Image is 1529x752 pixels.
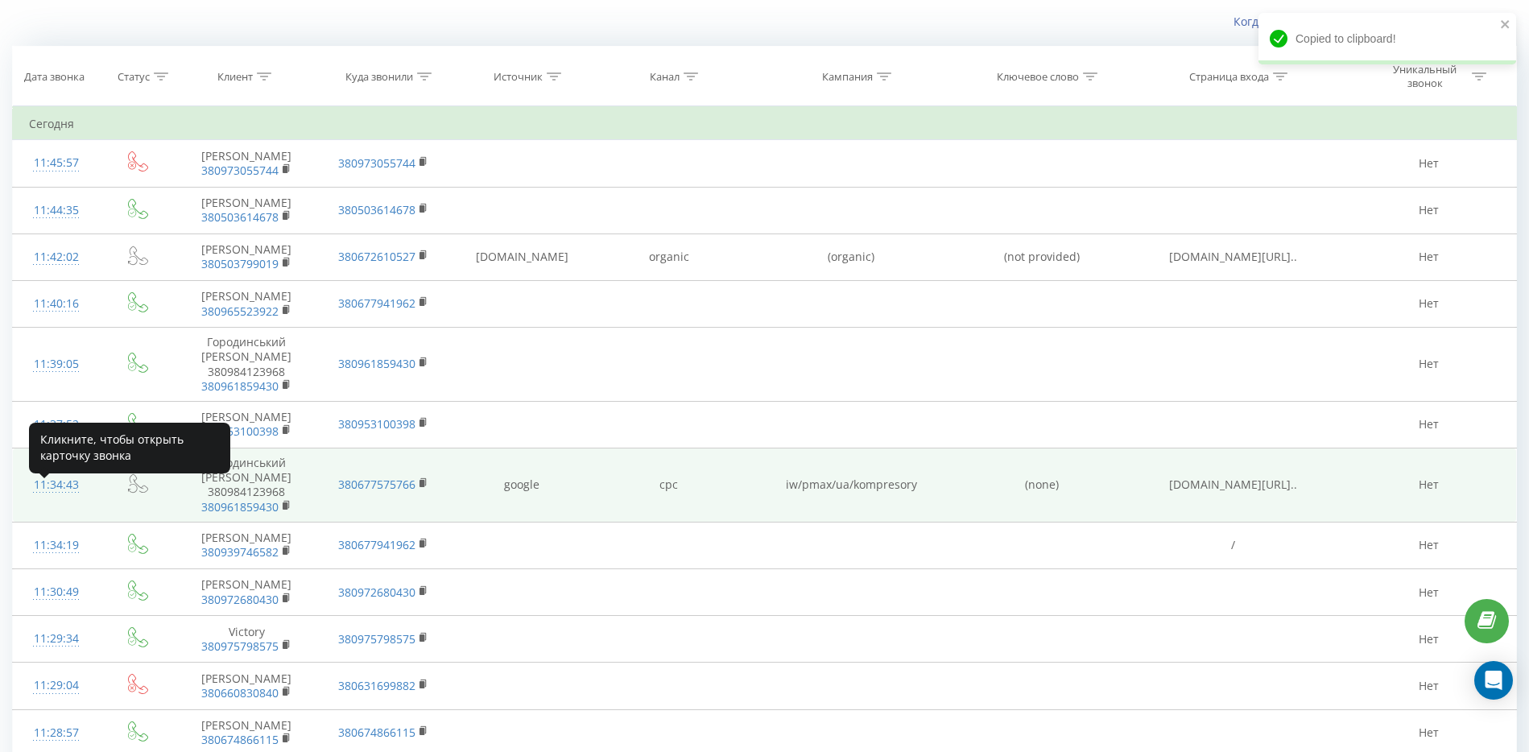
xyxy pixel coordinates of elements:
[29,288,84,320] div: 11:40:16
[1341,663,1516,709] td: Нет
[29,242,84,273] div: 11:42:02
[961,233,1124,280] td: (not provided)
[338,155,415,171] a: 380973055744
[201,163,279,178] a: 380973055744
[1341,140,1516,187] td: Нет
[29,530,84,561] div: 11:34:19
[201,732,279,747] a: 380674866115
[742,448,961,523] td: iw/pmax/ua/kompresory
[1500,18,1511,33] button: close
[1258,13,1516,64] div: Copied to clipboard!
[176,616,317,663] td: Victory
[448,233,596,280] td: [DOMAIN_NAME]
[1341,448,1516,523] td: Нет
[1382,63,1468,90] div: Уникальный звонок
[176,522,317,568] td: ⁨[PERSON_NAME]
[176,233,317,280] td: [PERSON_NAME]
[176,569,317,616] td: [PERSON_NAME]
[201,638,279,654] a: 380975798575
[201,424,279,439] a: 380953100398
[176,401,317,448] td: [PERSON_NAME]
[1341,280,1516,327] td: Нет
[338,477,415,492] a: 380677575766
[1341,616,1516,663] td: Нет
[1189,70,1269,84] div: Страница входа
[176,187,317,233] td: [PERSON_NAME]
[29,195,84,226] div: 11:44:35
[1124,522,1342,568] td: /
[338,295,415,311] a: 380677941962
[595,448,742,523] td: cpc
[338,678,415,693] a: 380631699882
[201,209,279,225] a: 380503614678
[338,725,415,740] a: 380674866115
[338,416,415,432] a: 380953100398
[176,663,317,709] td: [PERSON_NAME]
[448,448,596,523] td: google
[201,544,279,560] a: 380939746582
[345,70,413,84] div: Куда звонили
[176,448,317,523] td: Городинський [PERSON_NAME] 380984123968
[1341,569,1516,616] td: Нет
[29,469,84,501] div: 11:34:43
[13,108,1517,140] td: Сегодня
[29,576,84,608] div: 11:30:49
[338,537,415,552] a: 380677941962
[1341,522,1516,568] td: Нет
[1341,233,1516,280] td: Нет
[494,70,543,84] div: Источник
[1169,477,1297,492] span: [DOMAIN_NAME][URL]..
[201,256,279,271] a: 380503799019
[118,70,150,84] div: Статус
[822,70,873,84] div: Кампания
[961,448,1124,523] td: (none)
[201,592,279,607] a: 380972680430
[338,585,415,600] a: 380972680430
[338,356,415,371] a: 380961859430
[338,631,415,647] a: 380975798575
[1169,249,1297,264] span: [DOMAIN_NAME][URL]..
[176,280,317,327] td: [PERSON_NAME]
[338,249,415,264] a: 380672610527
[29,349,84,380] div: 11:39:05
[24,70,85,84] div: Дата звонка
[650,70,680,84] div: Канал
[742,233,961,280] td: (organic)
[176,328,317,402] td: Городинський [PERSON_NAME] 380984123968
[29,670,84,701] div: 11:29:04
[29,423,230,473] div: Кликните, чтобы открыть карточку звонка
[201,685,279,700] a: 380660830840
[29,147,84,179] div: 11:45:57
[1234,14,1517,29] a: Когда данные могут отличаться от других систем
[1341,187,1516,233] td: Нет
[997,70,1079,84] div: Ключевое слово
[217,70,253,84] div: Клиент
[338,202,415,217] a: 380503614678
[1341,328,1516,402] td: Нет
[1474,661,1513,700] div: Open Intercom Messenger
[595,233,742,280] td: organic
[29,717,84,749] div: 11:28:57
[29,409,84,440] div: 11:37:52
[176,140,317,187] td: [PERSON_NAME]
[29,623,84,655] div: 11:29:34
[201,378,279,394] a: 380961859430
[1341,401,1516,448] td: Нет
[201,499,279,514] a: 380961859430
[201,304,279,319] a: 380965523922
